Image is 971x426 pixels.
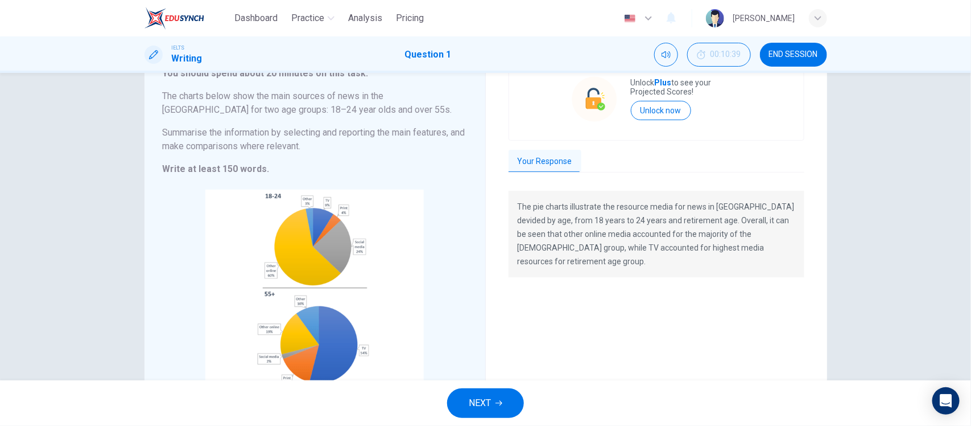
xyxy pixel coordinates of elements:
[163,67,467,80] h6: You should spend about 20 minutes on this task.
[172,44,185,52] span: IELTS
[344,8,387,28] button: Analysis
[230,8,282,28] button: Dashboard
[654,43,678,67] div: Mute
[687,43,751,67] div: Hide
[509,150,804,174] div: basic tabs example
[291,11,324,25] span: Practice
[163,89,467,117] h6: The charts below show the main sources of news in the [GEOGRAPHIC_DATA] for two age groups: 18–24...
[710,50,741,59] span: 00:10:39
[509,150,581,174] button: Your Response
[687,43,751,67] button: 00:10:39
[163,163,270,174] strong: Write at least 150 words.
[733,11,795,25] div: [PERSON_NAME]
[631,101,691,120] button: Unlock now
[172,52,203,65] h1: Writing
[655,78,672,87] strong: Plus
[405,48,452,62] h1: Question 1
[706,9,724,27] img: Profile picture
[348,11,382,25] span: Analysis
[769,50,818,59] span: END SESSION
[144,7,230,30] a: EduSynch logo
[396,11,424,25] span: Pricing
[760,43,827,67] button: END SESSION
[391,8,428,28] button: Pricing
[932,387,960,415] div: Open Intercom Messenger
[518,200,795,268] p: The pie charts illustrate the resource media for news in [GEOGRAPHIC_DATA] devided by age, from 1...
[144,7,204,30] img: EduSynch logo
[469,395,491,411] span: NEXT
[447,388,524,418] button: NEXT
[287,8,339,28] button: Practice
[623,14,637,23] img: en
[163,126,467,153] h6: Summarise the information by selecting and reporting the main features, and make comparisons wher...
[631,78,741,96] p: Unlock to see your Projected Scores!
[234,11,278,25] span: Dashboard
